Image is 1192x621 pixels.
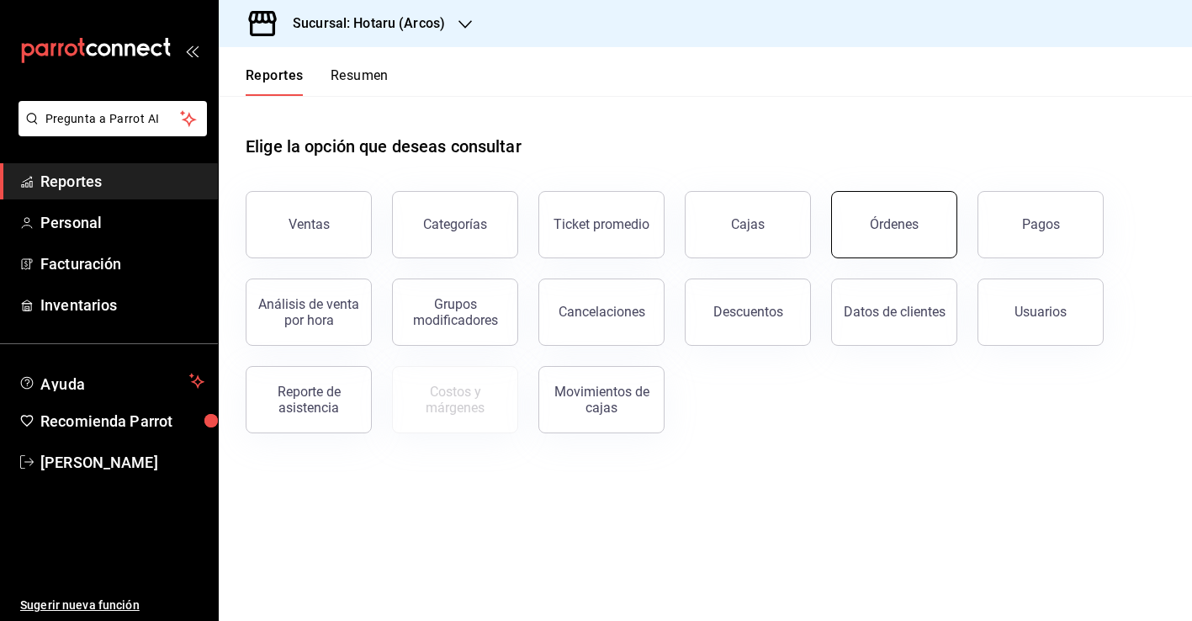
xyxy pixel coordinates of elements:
div: Categorías [423,216,487,232]
button: Pregunta a Parrot AI [19,101,207,136]
div: Órdenes [870,216,919,232]
span: Recomienda Parrot [40,410,204,433]
div: Ventas [289,216,330,232]
button: Grupos modificadores [392,279,518,346]
div: Cajas [731,215,766,235]
div: Reporte de asistencia [257,384,361,416]
div: Pagos [1022,216,1060,232]
span: Ayuda [40,371,183,391]
button: Pagos [977,191,1104,258]
span: [PERSON_NAME] [40,451,204,474]
div: Ticket promedio [554,216,649,232]
button: Resumen [331,67,389,96]
button: Cancelaciones [538,279,665,346]
span: Facturación [40,252,204,275]
span: Inventarios [40,294,204,316]
div: Grupos modificadores [403,296,507,328]
button: Usuarios [977,279,1104,346]
button: Órdenes [831,191,957,258]
button: Categorías [392,191,518,258]
button: Datos de clientes [831,279,957,346]
a: Pregunta a Parrot AI [12,122,207,140]
h1: Elige la opción que deseas consultar [246,134,522,159]
h3: Sucursal: Hotaru (Arcos) [279,13,445,34]
button: Contrata inventarios para ver este reporte [392,366,518,433]
div: Usuarios [1015,304,1067,320]
button: Ticket promedio [538,191,665,258]
div: Costos y márgenes [403,384,507,416]
button: Descuentos [685,279,811,346]
span: Sugerir nueva función [20,597,204,614]
span: Pregunta a Parrot AI [45,110,181,128]
div: navigation tabs [246,67,389,96]
div: Análisis de venta por hora [257,296,361,328]
div: Descuentos [713,304,783,320]
button: Ventas [246,191,372,258]
div: Movimientos de cajas [549,384,654,416]
span: Reportes [40,170,204,193]
span: Personal [40,211,204,234]
div: Datos de clientes [844,304,946,320]
button: open_drawer_menu [185,44,199,57]
button: Movimientos de cajas [538,366,665,433]
div: Cancelaciones [559,304,645,320]
button: Análisis de venta por hora [246,279,372,346]
button: Reportes [246,67,304,96]
a: Cajas [685,191,811,258]
button: Reporte de asistencia [246,366,372,433]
